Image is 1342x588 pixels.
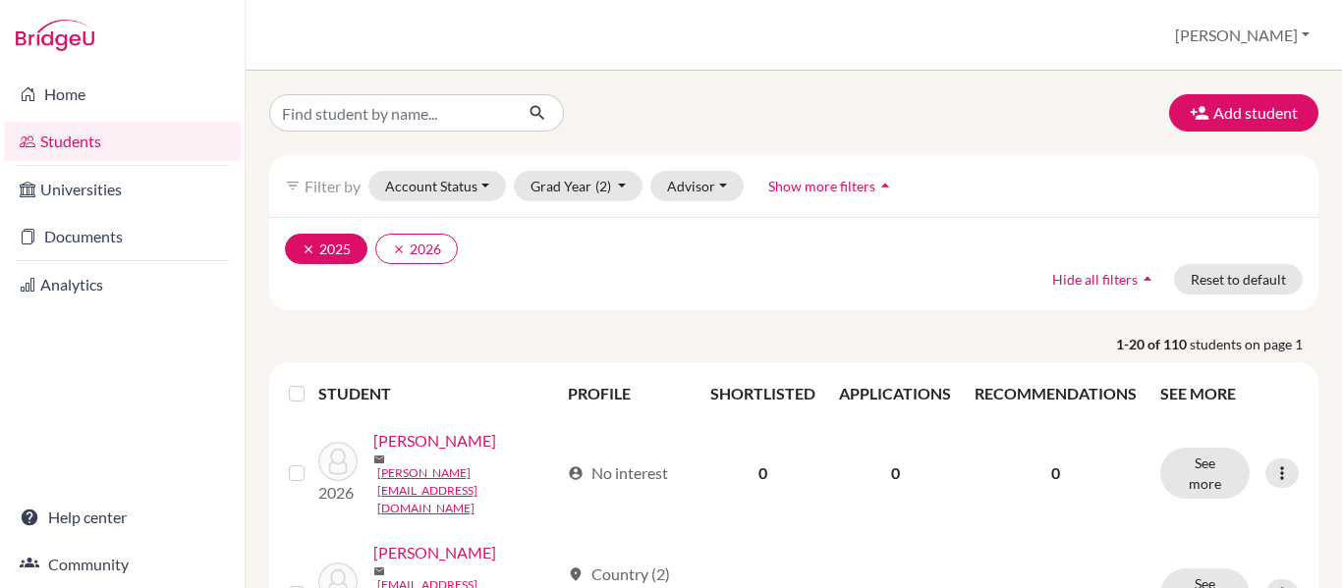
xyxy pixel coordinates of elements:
span: location_on [568,566,584,582]
th: PROFILE [556,370,699,417]
a: [PERSON_NAME][EMAIL_ADDRESS][DOMAIN_NAME] [377,464,559,517]
td: 0 [827,417,963,529]
button: Show more filtersarrow_drop_up [752,171,912,201]
span: mail [373,454,385,465]
i: clear [302,242,315,256]
button: Advisor [650,171,744,201]
span: mail [373,565,385,577]
a: Community [4,545,241,584]
button: [PERSON_NAME] [1166,17,1318,54]
a: Home [4,75,241,114]
a: Universities [4,170,241,209]
input: Find student by name... [269,94,513,132]
span: Show more filters [768,178,875,194]
div: No interest [568,461,668,485]
p: 2026 [318,481,358,505]
span: Filter by [305,177,361,195]
th: SEE MORE [1148,370,1311,417]
th: RECOMMENDATIONS [963,370,1148,417]
i: arrow_drop_up [875,176,895,195]
button: See more [1160,448,1250,499]
p: 0 [975,461,1137,485]
th: APPLICATIONS [827,370,963,417]
span: students on page 1 [1190,334,1318,354]
a: Documents [4,217,241,256]
button: clear2026 [375,234,458,264]
i: arrow_drop_up [1138,269,1157,289]
a: Help center [4,498,241,537]
img: Abad, Rebecca [318,442,358,481]
img: Bridge-U [16,20,94,51]
span: Hide all filters [1052,271,1138,288]
a: Analytics [4,265,241,304]
th: STUDENT [318,370,556,417]
a: [PERSON_NAME] [373,541,496,564]
button: clear2025 [285,234,367,264]
button: Reset to default [1174,264,1303,294]
button: Account Status [368,171,506,201]
td: 0 [699,417,827,529]
i: filter_list [285,178,301,193]
strong: 1-20 of 110 [1116,334,1190,354]
span: (2) [595,178,611,194]
a: [PERSON_NAME] [373,429,496,453]
th: SHORTLISTED [699,370,827,417]
button: Add student [1169,94,1318,132]
a: Students [4,122,241,161]
i: clear [392,242,406,256]
div: Country (2) [568,562,670,586]
button: Hide all filtersarrow_drop_up [1035,264,1174,294]
button: Grad Year(2) [514,171,643,201]
span: account_circle [568,465,584,481]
